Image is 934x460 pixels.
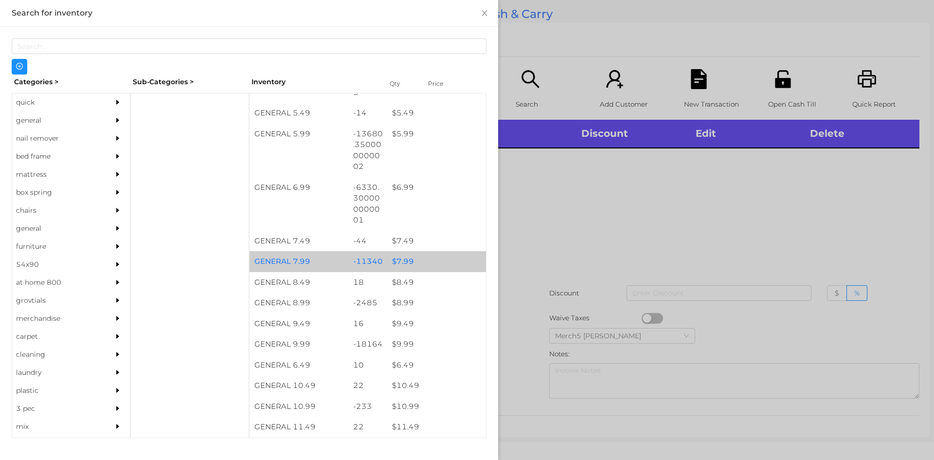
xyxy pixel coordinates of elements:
div: $ 5.99 [387,124,486,145]
div: $ 8.49 [387,272,486,293]
div: $ 7.99 [387,251,486,272]
i: icon: caret-right [114,333,121,340]
div: $ 8.99 [387,293,486,313]
i: icon: caret-right [114,243,121,250]
div: GENERAL 9.49 [250,313,348,334]
div: general [12,220,101,238]
i: icon: caret-right [114,315,121,322]
div: 22 [348,375,388,396]
div: -11340 [348,251,388,272]
div: -37 [348,438,388,459]
div: Sub-Categories > [130,74,249,90]
i: icon: caret-right [114,261,121,268]
div: GENERAL 11.49 [250,417,348,438]
div: $ 7.49 [387,231,486,252]
i: icon: caret-right [114,369,121,376]
div: general [12,111,101,129]
div: GENERAL 12.00 [250,438,348,459]
div: GENERAL 8.99 [250,293,348,313]
div: appliances [12,436,101,454]
div: bed frame [12,147,101,166]
div: GENERAL 9.99 [250,334,348,355]
i: icon: caret-right [114,207,121,214]
div: $ 10.99 [387,396,486,417]
div: 16 [348,313,388,334]
div: at home 800 [12,274,101,292]
div: GENERAL 10.99 [250,396,348,417]
div: Qty [387,77,416,91]
button: icon: plus-circle [12,59,27,74]
div: -14 [348,103,388,124]
div: Price [426,77,465,91]
i: icon: caret-right [114,279,121,286]
div: mix [12,418,101,436]
div: 22 [348,417,388,438]
div: $ 9.49 [387,313,486,334]
div: $ 12 [387,438,486,459]
div: nail remover [12,129,101,147]
div: 10 [348,355,388,376]
div: 3 pec [12,400,101,418]
div: $ 6.49 [387,355,486,376]
div: Inventory [251,77,377,87]
div: mattress [12,166,101,184]
div: Search for inventory [12,8,486,18]
i: icon: caret-right [114,423,121,430]
div: quick [12,93,101,111]
div: Categories > [12,74,130,90]
div: furniture [12,238,101,256]
div: merchandise [12,310,101,328]
i: icon: caret-right [114,153,121,160]
div: carpet [12,328,101,346]
div: 18 [348,272,388,293]
div: GENERAL 8.49 [250,272,348,293]
div: GENERAL 7.99 [250,251,348,272]
div: $ 9.99 [387,334,486,355]
div: $ 10.49 [387,375,486,396]
div: -44 [348,231,388,252]
div: $ 6.99 [387,177,486,198]
i: icon: caret-right [114,117,121,124]
i: icon: caret-right [114,171,121,178]
div: GENERAL 6.49 [250,355,348,376]
i: icon: caret-right [114,405,121,412]
i: icon: caret-right [114,189,121,196]
i: icon: caret-right [114,135,121,142]
div: -18164 [348,334,388,355]
div: GENERAL 5.49 [250,103,348,124]
div: 54x90 [12,256,101,274]
i: icon: close [481,9,488,17]
div: chairs [12,202,101,220]
div: GENERAL 7.49 [250,231,348,252]
div: plastic [12,382,101,400]
div: $ 5.49 [387,103,486,124]
i: icon: caret-right [114,351,121,358]
div: GENERAL 5.99 [250,124,348,145]
div: cleaning [12,346,101,364]
div: -6330.300000000001 [348,177,388,231]
div: -2485 [348,293,388,313]
div: -233 [348,396,388,417]
div: box spring [12,184,101,202]
i: icon: caret-right [114,225,121,232]
i: icon: caret-right [114,387,121,394]
div: GENERAL 10.49 [250,375,348,396]
div: laundry [12,364,101,382]
div: grovtials [12,292,101,310]
i: icon: caret-right [114,297,121,304]
div: $ 11.49 [387,417,486,438]
i: icon: caret-right [114,99,121,106]
input: Search... [12,38,486,54]
div: GENERAL 6.99 [250,177,348,198]
div: -13680.350000000002 [348,124,388,177]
